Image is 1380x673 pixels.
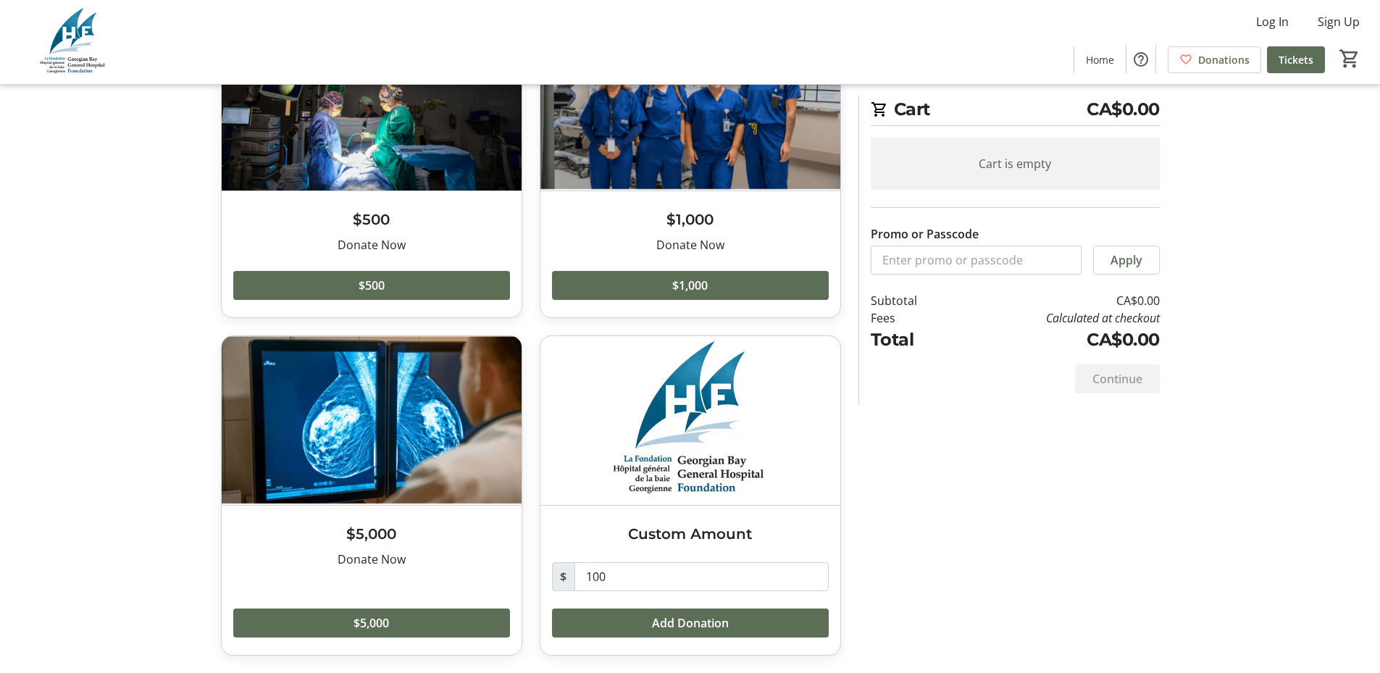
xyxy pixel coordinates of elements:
[1086,52,1114,67] span: Home
[552,523,829,545] h3: Custom Amount
[871,138,1160,190] div: Cart is empty
[9,6,138,78] img: Georgian Bay General Hospital Foundation's Logo
[233,271,510,300] button: $500
[1074,46,1126,73] a: Home
[1087,96,1160,122] span: CA$0.00
[233,209,510,230] h3: $500
[574,562,829,591] input: Donation Amount
[552,209,829,230] h3: $1,000
[871,96,1160,126] h2: Cart
[552,271,829,300] button: $1,000
[233,609,510,638] button: $5,000
[1306,10,1371,33] button: Sign Up
[552,236,829,254] div: Donate Now
[1318,13,1360,30] span: Sign Up
[222,22,522,191] img: $500
[1198,52,1250,67] span: Donations
[233,523,510,545] h3: $5,000
[871,292,955,309] td: Subtotal
[871,327,955,353] td: Total
[1337,46,1363,72] button: Cart
[1267,46,1325,73] a: Tickets
[1111,251,1142,269] span: Apply
[540,336,840,505] img: Custom Amount
[871,246,1082,275] input: Enter promo or passcode
[222,336,522,505] img: $5,000
[871,309,955,327] td: Fees
[1256,13,1289,30] span: Log In
[1245,10,1300,33] button: Log In
[1126,45,1155,74] button: Help
[652,614,729,632] span: Add Donation
[354,614,389,632] span: $5,000
[233,551,510,568] div: Donate Now
[672,277,708,294] span: $1,000
[540,22,840,191] img: $1,000
[1168,46,1261,73] a: Donations
[552,562,575,591] span: $
[1093,246,1160,275] button: Apply
[871,225,979,243] label: Promo or Passcode
[954,292,1159,309] td: CA$0.00
[954,327,1159,353] td: CA$0.00
[1279,52,1313,67] span: Tickets
[359,277,385,294] span: $500
[954,309,1159,327] td: Calculated at checkout
[552,609,829,638] button: Add Donation
[233,236,510,254] div: Donate Now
